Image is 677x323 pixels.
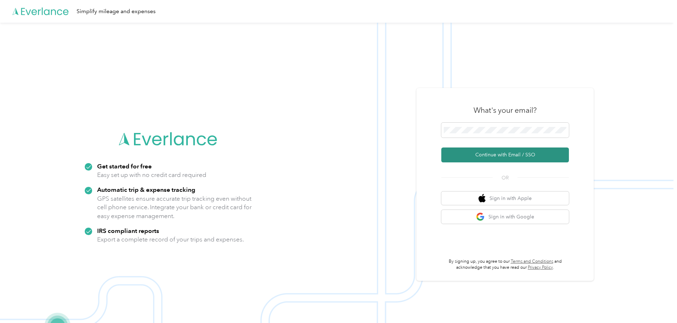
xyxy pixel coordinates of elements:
[97,171,206,179] p: Easy set up with no credit card required
[97,235,244,244] p: Export a complete record of your trips and expenses.
[441,191,569,205] button: apple logoSign in with Apple
[479,194,486,203] img: apple logo
[97,227,159,234] strong: IRS compliant reports
[77,7,156,16] div: Simplify mileage and expenses
[97,194,252,221] p: GPS satellites ensure accurate trip tracking even without cell phone service. Integrate your bank...
[441,210,569,224] button: google logoSign in with Google
[441,258,569,271] p: By signing up, you agree to our and acknowledge that you have read our .
[97,186,195,193] strong: Automatic trip & expense tracking
[97,162,152,170] strong: Get started for free
[474,105,537,115] h3: What's your email?
[493,174,517,182] span: OR
[476,212,485,221] img: google logo
[511,259,553,264] a: Terms and Conditions
[441,147,569,162] button: Continue with Email / SSO
[528,265,553,270] a: Privacy Policy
